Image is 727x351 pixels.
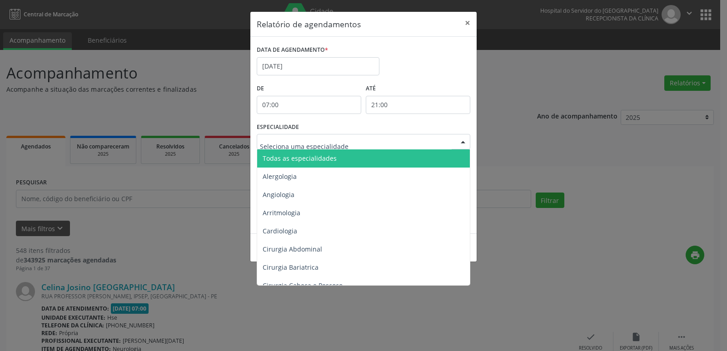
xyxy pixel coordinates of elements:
span: Cirurgia Bariatrica [263,263,319,272]
label: ESPECIALIDADE [257,120,299,134]
label: DATA DE AGENDAMENTO [257,43,328,57]
input: Selecione uma data ou intervalo [257,57,379,75]
span: Arritmologia [263,208,300,217]
button: Close [458,12,477,34]
span: Angiologia [263,190,294,199]
h5: Relatório de agendamentos [257,18,361,30]
span: Todas as especialidades [263,154,337,163]
span: Cirurgia Abdominal [263,245,322,253]
label: ATÉ [366,82,470,96]
input: Selecione o horário final [366,96,470,114]
span: Cardiologia [263,227,297,235]
input: Seleciona uma especialidade [260,137,452,155]
span: Cirurgia Cabeça e Pescoço [263,281,343,290]
input: Selecione o horário inicial [257,96,361,114]
label: De [257,82,361,96]
span: Alergologia [263,172,297,181]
